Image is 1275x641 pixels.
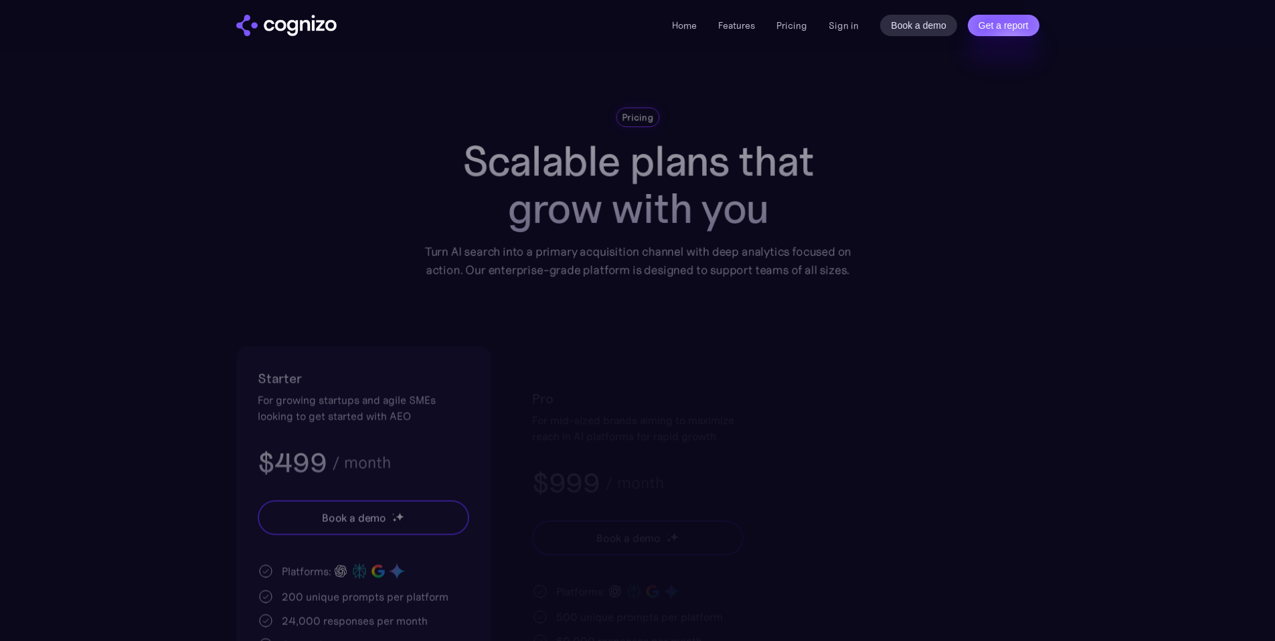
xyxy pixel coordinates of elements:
img: star [669,532,678,541]
div: Platforms: [282,563,331,579]
h3: $999 [532,466,600,500]
div: Book a demo [596,530,660,546]
div: / month [331,455,390,471]
h3: $499 [258,446,327,480]
div: / month [604,475,663,491]
img: star [666,538,671,543]
div: For growing startups and agile SMEs looking to get started with AEO [258,392,469,424]
div: 200 unique prompts per platform [282,589,448,605]
div: Turn AI search into a primary acquisition channel with deep analytics focused on action. Our ente... [414,242,860,279]
img: star [666,533,668,535]
img: star [392,518,396,523]
h2: Starter [258,368,469,389]
a: Book a demostarstarstar [532,521,744,555]
div: 24,000 responses per month [282,613,428,629]
img: star [395,512,404,521]
div: Pricing [622,110,653,124]
a: Book a demo [880,15,957,36]
div: For mid-sized brands aiming to maximize reach in AI platforms for rapid growth [532,412,744,444]
a: home [236,15,337,36]
div: Book a demo [321,510,386,526]
a: Pricing [776,19,807,31]
a: Get a report [968,15,1039,36]
h2: Pro [532,388,744,409]
a: Book a demostarstarstar [258,500,469,535]
h1: Scalable plans that grow with you [414,138,860,232]
a: Home [672,19,697,31]
a: Sign in [829,17,859,33]
a: Features [718,19,755,31]
div: 500 unique prompts per platform [556,609,723,625]
img: star [392,513,394,515]
div: Platforms: [556,583,606,600]
img: cognizo logo [236,15,337,36]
